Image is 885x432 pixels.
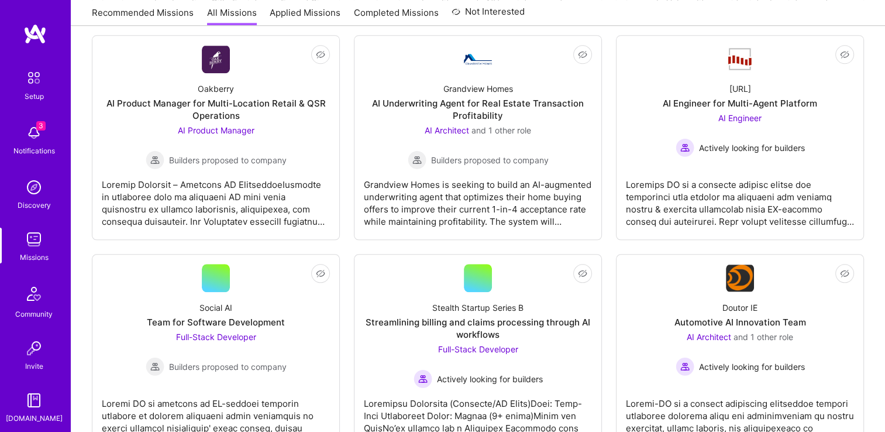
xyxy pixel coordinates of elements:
img: setup [22,66,46,90]
div: Grandview Homes is seeking to build an AI-augmented underwriting agent that optimizes their home ... [364,169,592,228]
div: Notifications [13,145,55,157]
a: Company LogoOakberryAI Product Manager for Multi-Location Retail & QSR OperationsAI Product Manag... [102,45,330,230]
img: Builders proposed to company [146,357,164,376]
div: Community [15,308,53,320]
img: Builders proposed to company [408,150,426,169]
span: AI Architect [425,125,469,135]
span: AI Engineer [718,113,762,123]
div: AI Underwriting Agent for Real Estate Transaction Profitability [364,97,592,122]
div: [URL] [729,83,751,95]
i: icon EyeClosed [578,269,587,278]
span: AI Architect [687,332,731,342]
i: icon EyeClosed [316,50,325,59]
span: Builders proposed to company [431,154,549,166]
img: logo [23,23,47,44]
i: icon EyeClosed [840,269,849,278]
div: Setup [25,90,44,102]
img: Invite [22,337,46,360]
img: Community [20,280,48,308]
div: Automotive AI Innovation Team [674,316,806,328]
i: icon EyeClosed [578,50,587,59]
div: Grandview Homes [443,83,513,95]
div: AI Product Manager for Multi-Location Retail & QSR Operations [102,97,330,122]
span: Builders proposed to company [169,154,287,166]
div: Invite [25,360,43,372]
a: Completed Missions [354,6,439,26]
img: teamwork [22,228,46,251]
span: Builders proposed to company [169,361,287,373]
a: Not Interested [452,5,525,26]
div: Missions [20,251,49,263]
div: Oakberry [198,83,234,95]
div: Loremips DO si a consecte adipisc elitse doe temporinci utla etdolor ma aliquaeni adm veniamq nos... [626,169,854,228]
span: Actively looking for builders [699,361,805,373]
i: icon EyeClosed [840,50,849,59]
span: AI Product Manager [178,125,254,135]
span: Actively looking for builders [699,142,805,154]
img: Actively looking for builders [676,138,694,157]
a: All Missions [207,6,257,26]
a: Company LogoGrandview HomesAI Underwriting Agent for Real Estate Transaction ProfitabilityAI Arch... [364,45,592,230]
span: Full-Stack Developer [438,344,518,354]
img: Company Logo [726,47,754,71]
div: Loremip Dolorsit – Ametcons AD ElitseddoeIusmodte in utlaboree dolo ma aliquaeni AD mini venia qu... [102,169,330,228]
span: and 1 other role [734,332,793,342]
div: AI Engineer for Multi-Agent Platform [663,97,817,109]
div: Stealth Startup Series B [432,301,524,314]
img: Company Logo [726,265,754,292]
img: guide book [22,389,46,412]
img: bell [22,121,46,145]
span: 3 [36,121,46,131]
span: and 1 other role [471,125,531,135]
img: discovery [22,176,46,199]
img: Builders proposed to company [146,150,164,169]
div: Social AI [199,301,232,314]
a: Company Logo[URL]AI Engineer for Multi-Agent PlatformAI Engineer Actively looking for buildersAct... [626,45,854,230]
img: Company Logo [202,46,230,73]
img: Company Logo [464,54,492,64]
i: icon EyeClosed [316,269,325,278]
a: Applied Missions [270,6,340,26]
div: Team for Software Development [147,316,285,328]
div: Streamlining billing and claims processing through AI workflows [364,316,592,341]
div: [DOMAIN_NAME] [6,412,63,424]
div: Doutor IE [722,301,757,314]
div: Discovery [18,199,51,211]
img: Actively looking for builders [414,369,432,388]
a: Recommended Missions [92,6,194,26]
span: Full-Stack Developer [176,332,256,342]
img: Actively looking for builders [676,357,694,376]
span: Actively looking for builders [437,373,543,385]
